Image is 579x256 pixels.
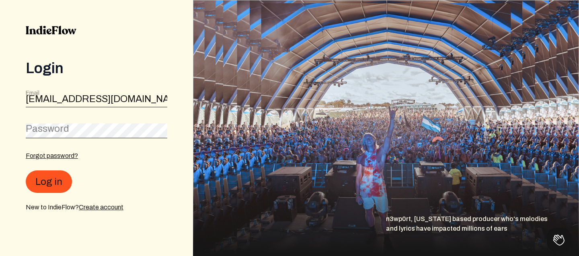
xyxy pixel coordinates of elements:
[26,89,39,97] label: Email
[26,170,72,193] button: Log in
[26,26,76,35] img: indieflow-logo-black.svg
[26,60,167,76] div: Login
[26,152,78,159] a: Forgot password?
[26,122,69,135] label: Password
[547,228,571,252] iframe: Toggle Customer Support
[79,204,123,211] a: Create account
[386,214,579,256] div: n3wp0rt, [US_STATE] based producer who's melodies and lyrics have impacted millions of ears
[26,203,167,212] div: New to IndieFlow?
